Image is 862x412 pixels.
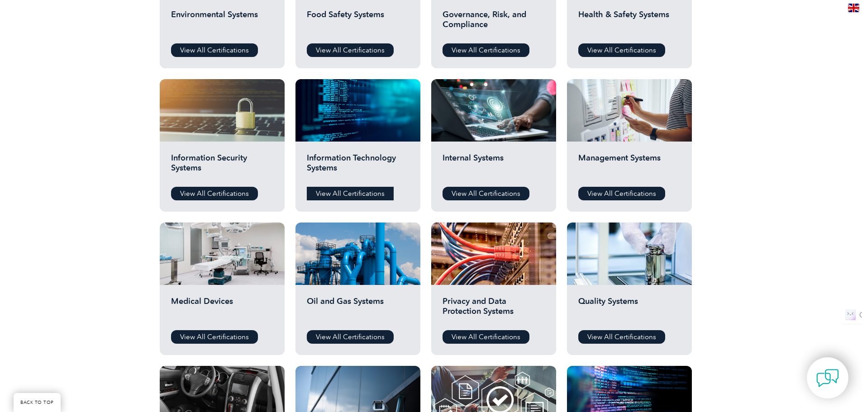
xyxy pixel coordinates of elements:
a: View All Certifications [443,330,529,344]
h2: Internal Systems [443,153,545,180]
a: View All Certifications [443,187,529,200]
h2: Medical Devices [171,296,273,323]
a: View All Certifications [171,330,258,344]
img: en [848,4,859,12]
a: View All Certifications [578,43,665,57]
h2: Food Safety Systems [307,9,409,37]
h2: Management Systems [578,153,681,180]
a: View All Certifications [307,187,394,200]
a: View All Certifications [578,187,665,200]
a: View All Certifications [578,330,665,344]
a: View All Certifications [443,43,529,57]
a: View All Certifications [307,330,394,344]
h2: Environmental Systems [171,9,273,37]
img: contact-chat.png [816,367,839,389]
h2: Health & Safety Systems [578,9,681,37]
h2: Governance, Risk, and Compliance [443,9,545,37]
h2: Privacy and Data Protection Systems [443,296,545,323]
h2: Oil and Gas Systems [307,296,409,323]
a: View All Certifications [171,43,258,57]
h2: Information Technology Systems [307,153,409,180]
a: View All Certifications [307,43,394,57]
h2: Quality Systems [578,296,681,323]
a: BACK TO TOP [14,393,61,412]
a: View All Certifications [171,187,258,200]
h2: Information Security Systems [171,153,273,180]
